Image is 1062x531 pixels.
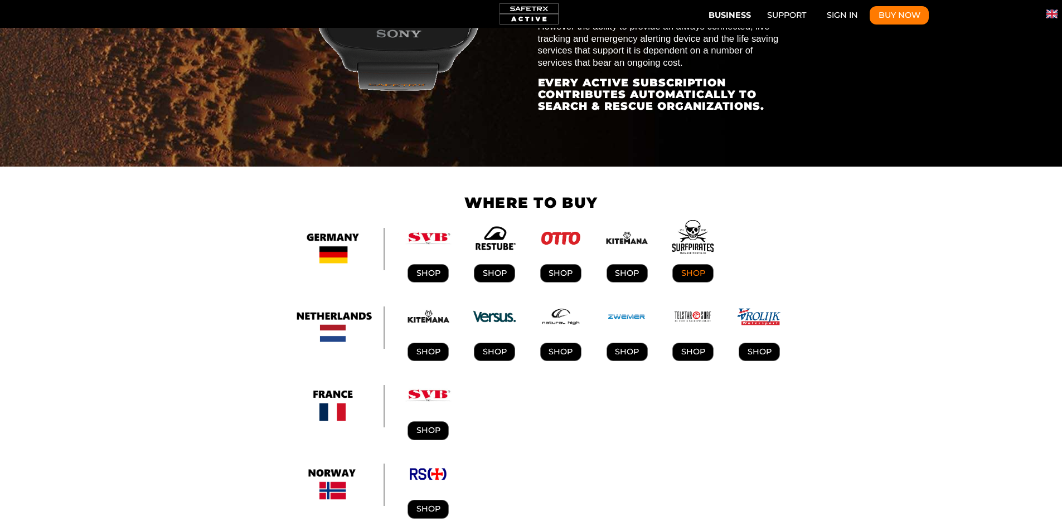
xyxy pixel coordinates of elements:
[607,343,648,362] a: SHOP
[408,421,449,440] a: Shop
[408,264,449,283] a: Shop
[1046,8,1058,20] button: Change language
[408,500,449,519] a: Shop
[474,343,515,362] a: SHOP
[540,264,581,283] a: SHOP
[538,21,789,69] p: However the ability to provide an always connected, live tracking and emergency alerting device a...
[818,6,866,25] a: Sign In
[540,343,581,362] a: SHOP
[273,194,789,211] h1: WHERE TO BUY
[870,6,929,25] button: Buy Now
[538,77,789,112] h3: Every active subscription contributes automatically to search & rescue organizations.
[474,264,515,283] a: SHOP
[705,4,755,23] button: Business
[408,343,449,362] a: Shop
[672,343,714,362] a: SHOP
[672,264,714,283] a: SHOP
[739,343,780,362] a: SHOP
[759,6,815,25] a: Support
[607,264,648,283] a: SHOP
[1046,8,1058,20] img: en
